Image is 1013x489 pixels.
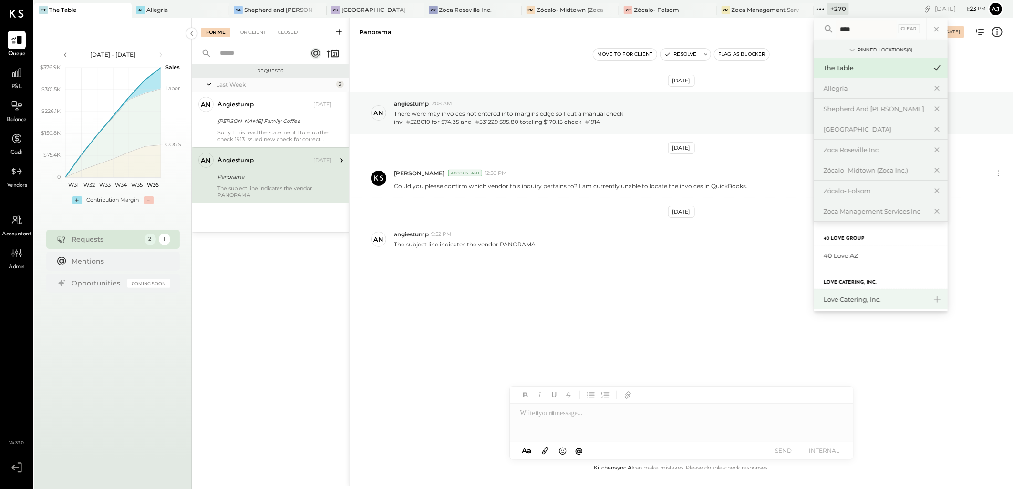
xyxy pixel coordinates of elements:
[244,6,312,14] div: Shepherd and [PERSON_NAME]
[374,235,384,244] div: an
[429,6,438,14] div: ZR
[9,263,25,272] span: Admin
[0,64,33,92] a: P&L
[935,4,986,13] div: [DATE]
[146,182,158,188] text: W36
[534,389,546,401] button: Italic
[824,63,927,72] div: The Table
[39,6,48,14] div: TT
[217,185,331,198] div: The subject line indicates the vendor PANORAMA
[217,172,329,182] div: Panorama
[599,389,611,401] button: Ordered List
[2,230,31,239] span: Accountant
[621,389,634,401] button: Add URL
[7,116,27,124] span: Balance
[593,49,657,60] button: Move to for client
[0,130,33,157] a: Cash
[8,50,26,59] span: Queue
[824,235,864,242] label: 40 Love Group
[394,230,429,238] span: angiestump
[562,389,575,401] button: Strikethrough
[49,6,76,14] div: The Table
[146,6,168,14] div: Allegria
[87,196,139,204] div: Contribution Margin
[234,6,243,14] div: Sa
[216,81,334,89] div: Last Week
[68,182,78,188] text: W31
[127,279,170,288] div: Coming Soon
[448,170,482,176] div: Accountant
[824,251,943,260] div: 40 Love AZ
[824,104,927,113] div: Shepherd and [PERSON_NAME]
[72,256,165,266] div: Mentions
[0,31,33,59] a: Queue
[824,125,927,134] div: [GEOGRAPHIC_DATA]
[439,6,492,14] div: Zoca Roseville Inc.
[201,156,211,165] div: an
[145,234,156,245] div: 2
[394,182,747,190] p: Could you please confirm which vendor this inquiry pertains to? I am currently unable to locate t...
[634,6,679,14] div: Zócalo- Folsom
[858,47,912,53] div: Pinned Locations ( 8 )
[11,83,22,92] span: P&L
[548,389,560,401] button: Underline
[668,75,695,87] div: [DATE]
[196,68,344,74] div: Requests
[336,81,344,88] div: 2
[899,24,920,33] div: Clear
[144,196,154,204] div: -
[394,169,444,177] span: [PERSON_NAME]
[394,100,429,108] span: angiestump
[824,279,877,286] label: Love Catering, Inc.
[72,51,154,59] div: [DATE] - [DATE]
[331,6,340,14] div: ZU
[43,152,61,158] text: $75.4K
[824,186,927,195] div: Zócalo- Folsom
[0,97,33,124] a: Balance
[624,6,632,14] div: ZF
[359,28,392,37] div: Panorama
[394,118,623,126] div: inv 528010 for $74.35 and 531229 $95.80 totaling $170.15 check 1914
[374,109,384,118] div: an
[527,446,531,455] span: a
[165,64,180,71] text: Sales
[201,28,230,37] div: For Me
[159,234,170,245] div: 1
[41,108,61,114] text: $226.1K
[824,166,927,175] div: Zócalo- Midtown (Zoca Inc.)
[668,206,695,218] div: [DATE]
[273,28,302,37] div: Closed
[115,182,127,188] text: W34
[10,149,23,157] span: Cash
[475,119,479,125] span: #
[165,85,180,92] text: Labor
[7,182,27,190] span: Vendors
[824,145,927,154] div: Zoca Roseville Inc.
[431,231,452,238] span: 9:52 PM
[0,211,33,239] a: Accountant
[313,157,331,164] div: [DATE]
[341,6,406,14] div: [GEOGRAPHIC_DATA]
[394,240,536,248] p: The subject line indicates the vendor PANORAMA
[722,6,730,14] div: ZM
[572,445,586,457] button: @
[217,116,329,126] div: [PERSON_NAME] Family Coffee
[217,129,331,143] div: Sorry I mis read the statement I tore up the check 1913 issued new check for correct amount of $1...
[824,84,927,93] div: Allegria
[72,196,82,204] div: +
[537,6,605,14] div: Zócalo- Midtown (Zoca Inc.)
[41,130,61,136] text: $150.8K
[519,389,532,401] button: Bold
[217,100,254,110] div: angiestump
[313,101,331,109] div: [DATE]
[0,244,33,272] a: Admin
[824,295,927,304] div: Love Catering, Inc.
[57,173,61,180] text: 0
[668,142,695,154] div: [DATE]
[944,29,960,35] div: [DATE]
[201,100,211,109] div: an
[72,278,123,288] div: Opportunities
[988,1,1003,17] button: Aj
[824,207,927,216] div: Zoca Management Services Inc
[165,141,181,148] text: COGS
